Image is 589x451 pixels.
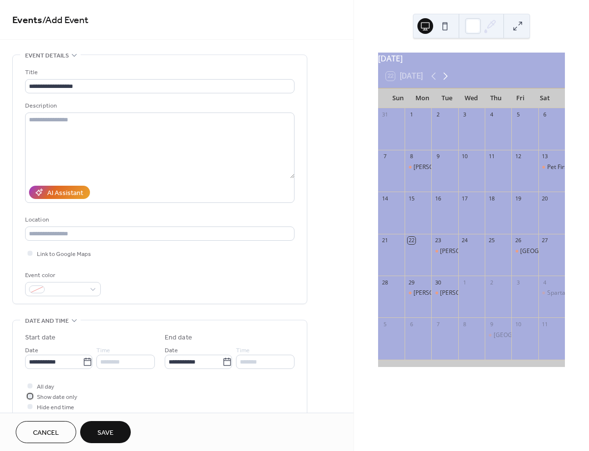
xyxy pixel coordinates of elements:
div: 6 [408,320,415,328]
div: 20 [541,195,549,202]
span: Date and time [25,316,69,326]
div: Start date [25,333,56,343]
button: Save [80,421,131,443]
div: [PERSON_NAME] Intermediate [413,163,497,171]
span: Cancel [33,428,59,438]
div: Location [25,215,293,225]
div: 7 [381,153,388,160]
div: Sun [386,88,411,108]
div: 13 [541,153,549,160]
div: Inman Intermediate [405,163,431,171]
div: 5 [514,111,522,118]
div: 17 [461,195,469,202]
div: Title [25,67,293,78]
div: Thu [484,88,508,108]
div: 6 [541,111,549,118]
div: 24 [461,237,469,244]
div: Cleveland Academy [511,247,538,255]
span: Event details [25,51,69,61]
div: [PERSON_NAME][GEOGRAPHIC_DATA] [440,289,546,297]
span: Save [97,428,114,438]
div: 22 [408,237,415,244]
div: 1 [461,279,469,286]
div: Event color [25,270,99,281]
div: 2 [488,279,495,286]
div: 3 [514,279,522,286]
div: 8 [461,320,469,328]
div: 18 [488,195,495,202]
div: 4 [488,111,495,118]
div: 28 [381,279,388,286]
div: Pet First Aid [547,163,580,171]
div: 31 [381,111,388,118]
span: Time [96,345,110,356]
div: 16 [434,195,442,202]
div: 19 [514,195,522,202]
div: 30 [434,279,442,286]
div: 25 [488,237,495,244]
div: 10 [461,153,469,160]
div: 11 [541,320,549,328]
div: 23 [434,237,442,244]
div: 15 [408,195,415,202]
div: Sat [532,88,557,108]
div: [GEOGRAPHIC_DATA] [520,247,580,255]
div: [PERSON_NAME][GEOGRAPHIC_DATA] Middle [440,247,566,255]
div: Wed [459,88,484,108]
div: Florence Chapel Middle [431,247,458,255]
div: AI Assistant [47,188,83,198]
span: Time [236,345,250,356]
span: / Add Event [42,11,88,30]
span: Date [165,345,178,356]
div: 11 [488,153,495,160]
div: 26 [514,237,522,244]
button: AI Assistant [29,186,90,199]
span: All day [37,382,54,392]
button: Cancel [16,421,76,443]
div: Jesse S. Bobo Elementary [405,289,431,297]
div: [GEOGRAPHIC_DATA] [494,331,553,339]
div: 29 [408,279,415,286]
div: 21 [381,237,388,244]
div: 1 [408,111,415,118]
div: 3 [461,111,469,118]
span: Show date only [37,392,77,402]
span: Hide end time [37,402,74,413]
div: 5 [381,320,388,328]
div: Description [25,101,293,111]
div: Spartanburg Resource Center's RUN WALK WAG [538,289,565,297]
a: Events [12,11,42,30]
div: 14 [381,195,388,202]
div: 9 [488,320,495,328]
div: 10 [514,320,522,328]
div: 4 [541,279,549,286]
div: Mon [411,88,435,108]
div: Cannons Elementary [485,331,511,339]
span: Link to Google Maps [37,249,91,259]
div: 9 [434,153,442,160]
div: 7 [434,320,442,328]
div: 12 [514,153,522,160]
div: Pet First Aid [538,163,565,171]
div: End date [165,333,192,343]
div: 2 [434,111,442,118]
div: Fri [508,88,533,108]
div: 8 [408,153,415,160]
div: [PERSON_NAME][GEOGRAPHIC_DATA] [413,289,519,297]
div: [DATE] [378,53,565,64]
div: Tue [435,88,459,108]
div: Jesse S. Bobo Elementary [431,289,458,297]
span: Date [25,345,38,356]
div: 27 [541,237,549,244]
